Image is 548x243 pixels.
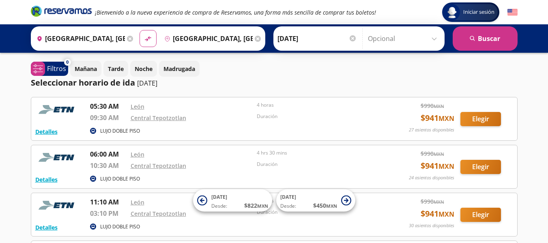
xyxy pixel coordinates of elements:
[31,77,135,89] p: Seleccionar horario de ida
[409,174,454,181] p: 24 asientos disponibles
[421,149,444,158] span: $ 990
[31,5,92,19] a: Brand Logo
[35,149,80,166] img: RESERVAMOS
[100,127,140,135] p: LUJO DOBLE PISO
[460,160,501,174] button: Elegir
[326,203,337,209] small: MXN
[90,113,127,123] p: 09:30 AM
[90,101,127,111] p: 05:30 AM
[70,61,101,77] button: Mañana
[103,61,128,77] button: Tarde
[257,149,379,157] p: 4 hrs 30 mins
[434,103,444,109] small: MXN
[434,199,444,205] small: MXN
[90,209,127,218] p: 03:10 PM
[368,28,441,49] input: Opcional
[90,149,127,159] p: 06:00 AM
[161,28,253,49] input: Buscar Destino
[244,201,268,210] span: $ 822
[257,101,379,109] p: 4 horas
[131,162,186,170] a: Central Tepotzotlan
[211,194,227,200] span: [DATE]
[409,127,454,133] p: 27 asientos disponibles
[35,101,80,118] img: RESERVAMOS
[280,202,296,210] span: Desde:
[421,208,454,220] span: $ 941
[33,28,125,49] input: Buscar Origen
[313,201,337,210] span: $ 450
[130,61,157,77] button: Noche
[131,114,186,122] a: Central Tepotzotlan
[460,208,501,222] button: Elegir
[131,151,144,158] a: León
[460,8,498,16] span: Iniciar sesión
[421,160,454,172] span: $ 941
[90,197,127,207] p: 11:10 AM
[257,113,379,120] p: Duración
[137,78,157,88] p: [DATE]
[131,103,144,110] a: León
[163,65,195,73] p: Madrugada
[438,210,454,219] small: MXN
[31,5,92,17] i: Brand Logo
[193,189,272,212] button: [DATE]Desde:$822MXN
[75,65,97,73] p: Mañana
[31,62,68,76] button: 0Filtros
[434,151,444,157] small: MXN
[35,197,80,213] img: RESERVAMOS
[90,161,127,170] p: 10:30 AM
[421,197,444,206] span: $ 990
[277,28,357,49] input: Elegir Fecha
[438,114,454,123] small: MXN
[100,175,140,183] p: LUJO DOBLE PISO
[409,222,454,229] p: 30 asientos disponibles
[35,223,58,232] button: Detalles
[421,101,444,110] span: $ 990
[257,203,268,209] small: MXN
[135,65,153,73] p: Noche
[438,162,454,171] small: MXN
[421,112,454,124] span: $ 941
[131,198,144,206] a: León
[131,210,186,217] a: Central Tepotzotlan
[35,127,58,136] button: Detalles
[257,209,379,216] p: Duración
[280,194,296,200] span: [DATE]
[100,223,140,230] p: LUJO DOBLE PISO
[211,202,227,210] span: Desde:
[159,61,200,77] button: Madrugada
[35,175,58,184] button: Detalles
[257,161,379,168] p: Duración
[95,9,376,16] em: ¡Bienvenido a la nueva experiencia de compra de Reservamos, una forma más sencilla de comprar tus...
[47,64,66,73] p: Filtros
[108,65,124,73] p: Tarde
[453,26,518,51] button: Buscar
[276,189,355,212] button: [DATE]Desde:$450MXN
[507,7,518,17] button: English
[460,112,501,126] button: Elegir
[66,59,69,66] span: 0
